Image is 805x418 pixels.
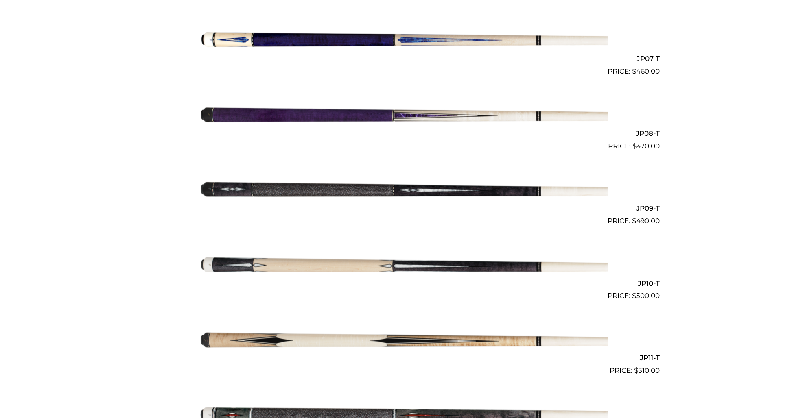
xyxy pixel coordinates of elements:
[197,5,608,73] img: JP07-T
[145,201,660,216] h2: JP09-T
[197,230,608,298] img: JP10-T
[197,155,608,223] img: JP09-T
[145,126,660,141] h2: JP08-T
[634,367,660,375] bdi: 510.00
[632,292,660,300] bdi: 500.00
[632,67,660,75] bdi: 460.00
[145,351,660,366] h2: JP11-T
[145,155,660,226] a: JP09-T $490.00
[632,292,636,300] span: $
[145,80,660,152] a: JP08-T $470.00
[634,367,638,375] span: $
[632,142,660,150] bdi: 470.00
[145,51,660,66] h2: JP07-T
[197,80,608,148] img: JP08-T
[632,217,660,225] bdi: 490.00
[632,142,637,150] span: $
[145,5,660,76] a: JP07-T $460.00
[632,67,636,75] span: $
[145,276,660,291] h2: JP10-T
[145,230,660,301] a: JP10-T $500.00
[145,305,660,377] a: JP11-T $510.00
[632,217,636,225] span: $
[197,305,608,373] img: JP11-T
